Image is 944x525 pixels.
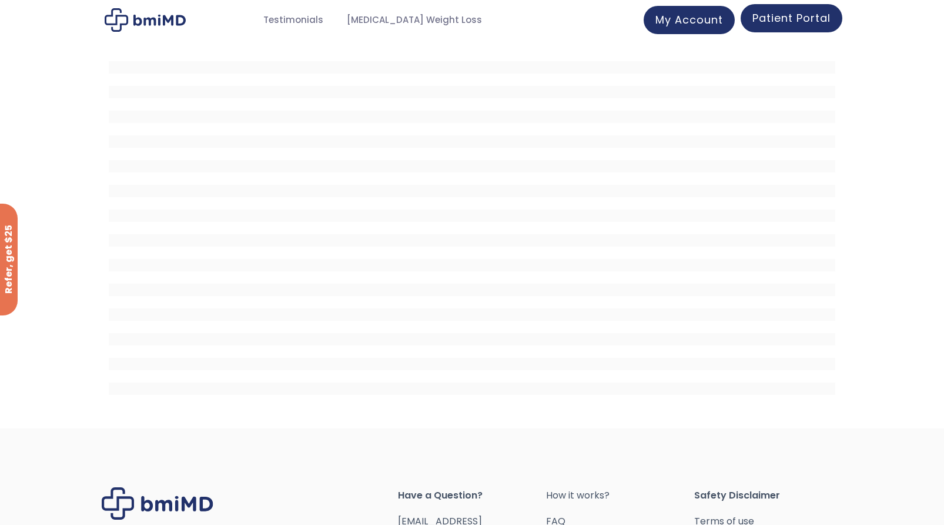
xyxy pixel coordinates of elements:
[347,14,482,27] span: [MEDICAL_DATA] Weight Loss
[644,6,735,34] a: My Account
[335,9,494,32] a: [MEDICAL_DATA] Weight Loss
[741,4,842,32] a: Patient Portal
[263,14,323,27] span: Testimonials
[102,487,213,520] img: Brand Logo
[655,12,723,27] span: My Account
[398,487,546,504] span: Have a Question?
[105,8,186,32] img: Patient Messaging Portal
[9,480,136,516] iframe: Sign Up via Text for Offers
[296,58,648,411] iframe: Telegra Clinical Messaging Portal
[694,487,842,504] span: Safety Disclaimer
[546,487,694,504] a: How it works?
[252,9,335,32] a: Testimonials
[752,11,831,25] span: Patient Portal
